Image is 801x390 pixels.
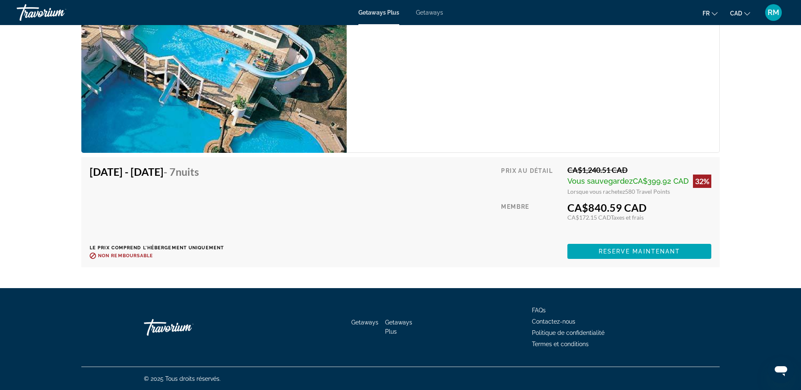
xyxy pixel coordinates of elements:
span: Non remboursable [98,253,154,258]
div: Membre [501,201,561,238]
h4: [DATE] - [DATE] [90,165,218,178]
span: Reserve maintenant [599,248,680,255]
p: Le prix comprend l'hébergement uniquement [90,245,224,251]
span: Taxes et frais [611,214,644,221]
a: Politique de confidentialité [532,329,605,336]
span: CAD [730,10,742,17]
span: CA$399.92 CAD [633,177,689,185]
button: Change language [703,7,718,19]
div: Prix au détail [501,165,561,195]
span: fr [703,10,710,17]
a: Contactez-nous [532,318,575,325]
a: FAQs [532,307,546,314]
span: © 2025 Tous droits réservés. [144,375,221,382]
span: nuits [176,165,199,178]
a: Termes et conditions [532,341,589,347]
a: Travorium [144,315,227,340]
a: Getaways Plus [385,319,412,335]
span: Lorsque vous rachetez [567,188,625,195]
div: CA$172.15 CAD [567,214,711,221]
button: User Menu [763,4,784,21]
a: Getaways [416,9,443,16]
span: - 7 [164,165,199,178]
a: Travorium [17,2,100,23]
span: 580 Travel Points [625,188,670,195]
span: RM [768,8,779,17]
div: 32% [693,175,711,188]
iframe: Button to launch messaging window [768,357,794,383]
a: Getaways Plus [358,9,399,16]
button: Change currency [730,7,750,19]
span: Vous sauvegardez [567,177,633,185]
button: Reserve maintenant [567,244,711,259]
a: Getaways [351,319,378,326]
div: CA$840.59 CAD [567,201,711,214]
div: CA$1,240.51 CAD [567,165,711,175]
